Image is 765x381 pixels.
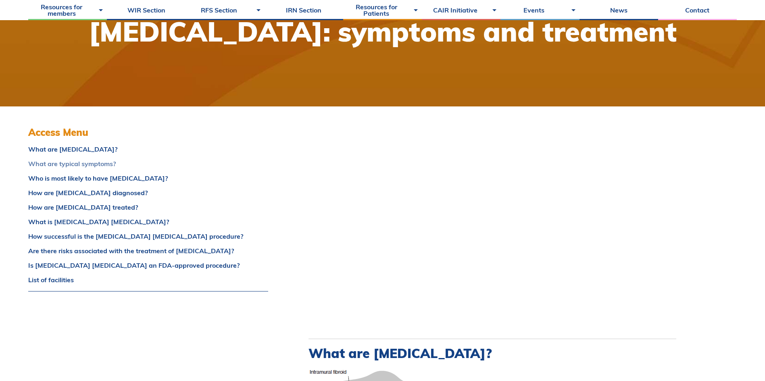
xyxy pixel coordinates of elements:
[28,262,268,269] a: Is [MEDICAL_DATA] [MEDICAL_DATA] an FDA-approved procedure?
[28,233,268,239] a: How successful is the [MEDICAL_DATA] [MEDICAL_DATA] procedure?
[89,18,677,45] h1: [MEDICAL_DATA]: symptoms and treatment
[28,219,268,225] a: What is [MEDICAL_DATA] [MEDICAL_DATA]?
[28,189,268,196] a: How are [MEDICAL_DATA] diagnosed?
[28,248,268,254] a: Are there risks associated with the treatment of [MEDICAL_DATA]?
[28,127,268,138] h3: Access Menu
[28,175,268,181] a: Who is most likely to have [MEDICAL_DATA]?
[309,346,676,361] h2: What are [MEDICAL_DATA]?
[28,146,268,152] a: What are [MEDICAL_DATA]?
[28,277,268,283] a: List of facilities
[28,204,268,210] a: How are [MEDICAL_DATA] treated?
[28,160,268,167] a: What are typical symptoms?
